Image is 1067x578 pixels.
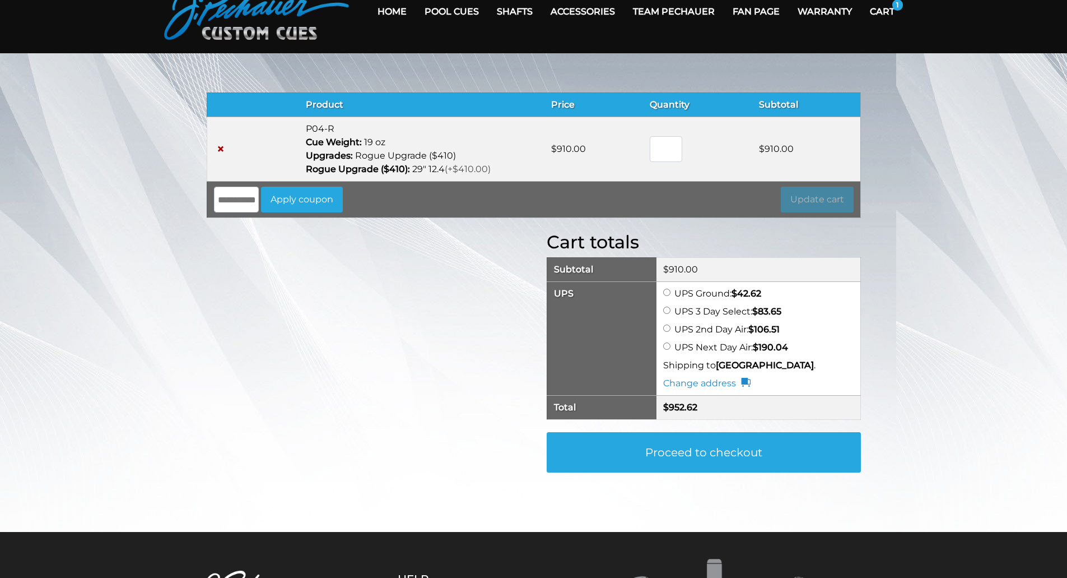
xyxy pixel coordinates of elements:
strong: [GEOGRAPHIC_DATA] [716,360,814,371]
button: Update cart [781,187,854,212]
label: UPS Ground: [674,288,761,299]
span: $ [551,144,557,154]
p: 19 oz [306,136,538,149]
dt: Rogue Upgrade ($410): [306,163,410,176]
th: Total [547,395,656,419]
span: (+$410.00) [445,164,491,174]
label: UPS 2nd Day Air: [674,324,780,335]
th: Product [299,93,544,117]
bdi: 910.00 [759,144,794,154]
td: P04-R [299,117,544,181]
dt: Cue Weight: [306,136,362,149]
bdi: 42.62 [731,288,761,299]
p: Shipping to . [663,359,853,372]
th: UPS [547,281,656,395]
a: Proceed to checkout [547,432,861,473]
bdi: 190.04 [753,342,788,353]
button: Apply coupon [261,187,343,212]
dt: Upgrades: [306,149,353,163]
span: $ [753,342,758,353]
bdi: 952.62 [663,402,697,413]
input: Product quantity [650,136,682,162]
bdi: 106.51 [748,324,780,335]
bdi: 83.65 [752,306,781,317]
th: Subtotal [752,93,861,117]
th: Price [544,93,643,117]
th: Subtotal [547,257,656,281]
a: Change address [663,377,751,390]
h2: Cart totals [547,232,861,253]
p: Rogue Upgrade ($410) [306,149,538,163]
th: Quantity [643,93,752,117]
bdi: 910.00 [663,264,698,275]
p: 29" 12.4 [306,163,538,176]
span: $ [663,264,669,275]
bdi: 910.00 [551,144,586,154]
span: $ [752,306,758,317]
label: UPS 3 Day Select: [674,306,781,317]
span: $ [731,288,737,299]
a: Remove P04-R from cart [214,142,227,156]
span: $ [748,324,754,335]
span: $ [663,402,669,413]
span: $ [759,144,765,154]
label: UPS Next Day Air: [674,342,788,353]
